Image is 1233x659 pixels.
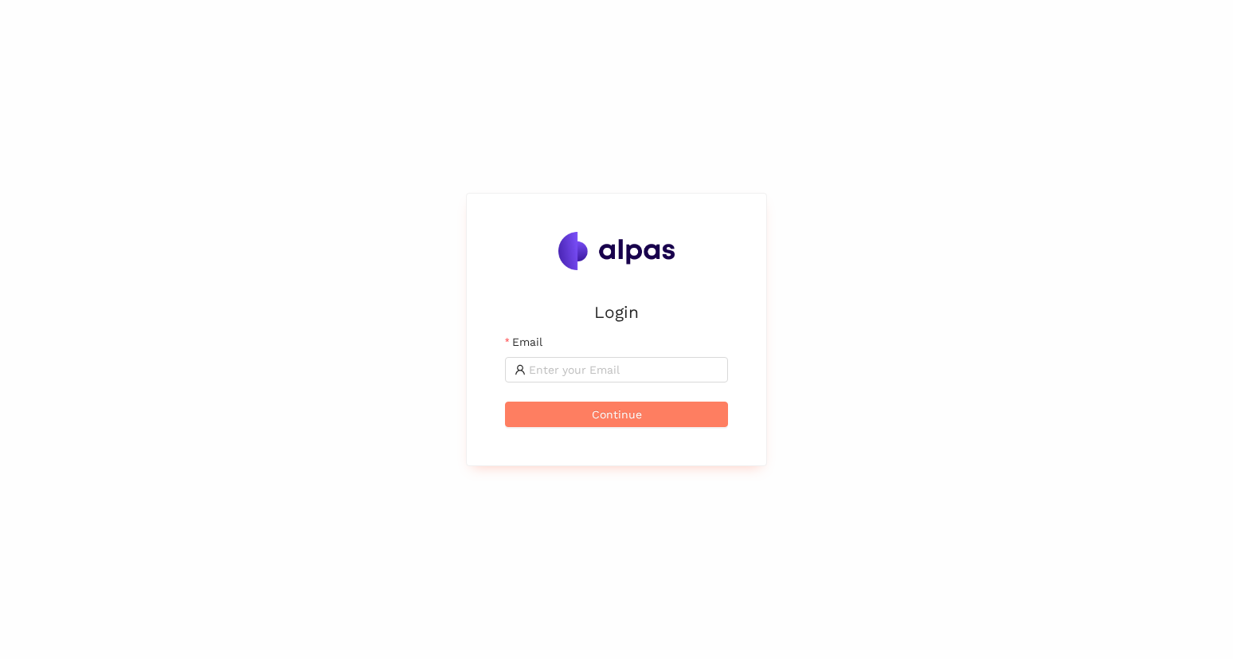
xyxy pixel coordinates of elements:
button: Continue [505,402,728,427]
label: Email [505,333,542,351]
span: Continue [592,406,642,423]
span: user [515,364,526,375]
h2: Login [505,299,728,325]
img: Alpas.ai Logo [558,232,675,270]
input: Email [529,361,718,379]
